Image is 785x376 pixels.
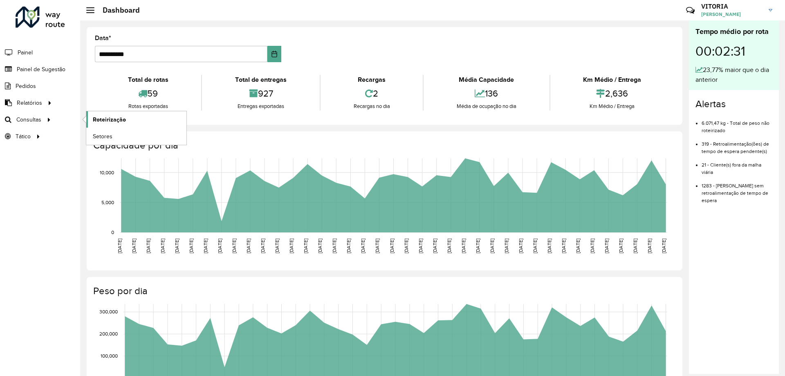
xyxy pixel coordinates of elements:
div: Recargas [323,75,421,85]
text: [DATE] [317,239,323,253]
text: [DATE] [346,239,351,253]
li: 21 - Cliente(s) fora da malha viária [702,155,772,176]
text: [DATE] [547,239,552,253]
text: [DATE] [618,239,624,253]
a: Contato Rápido [682,2,699,19]
text: 0 [111,230,114,235]
text: 5,000 [101,200,114,205]
a: Setores [86,128,186,144]
text: [DATE] [461,239,466,253]
span: Relatórios [17,99,42,107]
span: Consultas [16,115,41,124]
a: Roteirização [86,111,186,128]
h2: Dashboard [94,6,140,15]
text: [DATE] [446,239,452,253]
text: [DATE] [518,239,523,253]
text: [DATE] [575,239,581,253]
text: [DATE] [389,239,395,253]
li: 1283 - [PERSON_NAME] sem retroalimentação de tempo de espera [702,176,772,204]
text: [DATE] [231,239,237,253]
text: [DATE] [246,239,251,253]
text: [DATE] [188,239,194,253]
button: Choose Date [267,46,282,62]
div: 59 [97,85,199,102]
text: [DATE] [418,239,423,253]
span: Roteirização [93,115,126,124]
span: Pedidos [16,82,36,90]
text: 200,000 [99,331,118,336]
text: [DATE] [203,239,208,253]
text: 300,000 [99,309,118,315]
text: [DATE] [289,239,294,253]
div: 927 [204,85,317,102]
text: [DATE] [160,239,165,253]
text: [DATE] [217,239,222,253]
text: 10,000 [100,170,114,175]
text: [DATE] [604,239,609,253]
li: 6.071,47 kg - Total de peso não roteirizado [702,113,772,134]
text: [DATE] [632,239,638,253]
h3: VITORIA [701,2,763,10]
span: Tático [16,132,31,141]
h4: Capacidade por dia [93,140,674,151]
text: [DATE] [475,239,480,253]
span: Painel de Sugestão [17,65,65,74]
text: [DATE] [661,239,666,253]
span: Painel [18,48,33,57]
text: [DATE] [561,239,566,253]
div: Média Capacidade [426,75,547,85]
div: 136 [426,85,547,102]
text: [DATE] [332,239,337,253]
div: 2 [323,85,421,102]
text: [DATE] [504,239,509,253]
div: 00:02:31 [695,37,772,65]
text: [DATE] [174,239,179,253]
text: [DATE] [489,239,495,253]
span: [PERSON_NAME] [701,11,763,18]
text: [DATE] [146,239,151,253]
text: [DATE] [375,239,380,253]
div: Rotas exportadas [97,102,199,110]
div: Total de rotas [97,75,199,85]
div: Km Médio / Entrega [552,102,672,110]
div: Entregas exportadas [204,102,317,110]
label: Data [95,33,111,43]
div: Recargas no dia [323,102,421,110]
span: Setores [93,132,112,141]
text: [DATE] [260,239,265,253]
text: [DATE] [532,239,538,253]
div: Total de entregas [204,75,317,85]
text: [DATE] [432,239,437,253]
div: Tempo médio por rota [695,26,772,37]
text: [DATE] [274,239,280,253]
h4: Alertas [695,98,772,110]
text: [DATE] [404,239,409,253]
text: 100,000 [101,353,118,358]
text: [DATE] [131,239,137,253]
li: 319 - Retroalimentação(ões) de tempo de espera pendente(s) [702,134,772,155]
text: [DATE] [590,239,595,253]
div: 2,636 [552,85,672,102]
div: Km Médio / Entrega [552,75,672,85]
div: 23,77% maior que o dia anterior [695,65,772,85]
text: [DATE] [117,239,122,253]
div: Média de ocupação no dia [426,102,547,110]
text: [DATE] [360,239,366,253]
text: [DATE] [647,239,652,253]
h4: Peso por dia [93,285,674,297]
text: [DATE] [303,239,308,253]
